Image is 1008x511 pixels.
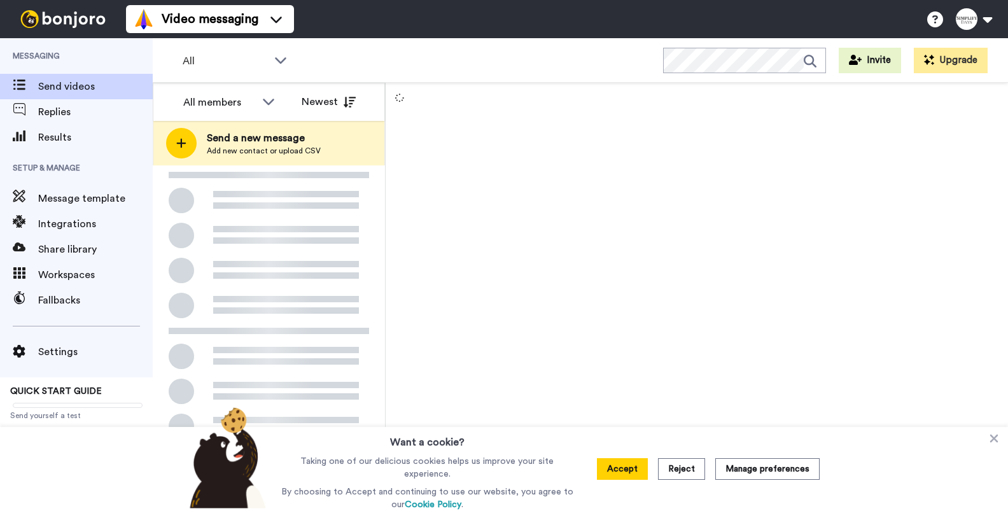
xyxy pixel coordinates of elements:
span: Video messaging [162,10,258,28]
span: Send a new message [207,130,321,146]
span: Send videos [38,79,153,94]
span: All [183,53,268,69]
button: Newest [292,89,365,115]
span: Integrations [38,216,153,232]
span: Add new contact or upload CSV [207,146,321,156]
p: By choosing to Accept and continuing to use our website, you agree to our . [278,486,577,511]
span: Message template [38,191,153,206]
span: Results [38,130,153,145]
img: bear-with-cookie.png [178,407,272,508]
span: QUICK START GUIDE [10,387,102,396]
span: Fallbacks [38,293,153,308]
button: Upgrade [914,48,988,73]
span: Replies [38,104,153,120]
button: Invite [839,48,901,73]
p: Taking one of our delicious cookies helps us improve your site experience. [278,455,577,480]
button: Manage preferences [715,458,820,480]
span: Send yourself a test [10,410,143,421]
div: All members [183,95,256,110]
span: Workspaces [38,267,153,283]
span: Share library [38,242,153,257]
button: Accept [597,458,648,480]
button: Reject [658,458,705,480]
h3: Want a cookie? [390,427,465,450]
img: vm-color.svg [134,9,154,29]
a: Cookie Policy [405,500,461,509]
span: Settings [38,344,153,360]
img: bj-logo-header-white.svg [15,10,111,28]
